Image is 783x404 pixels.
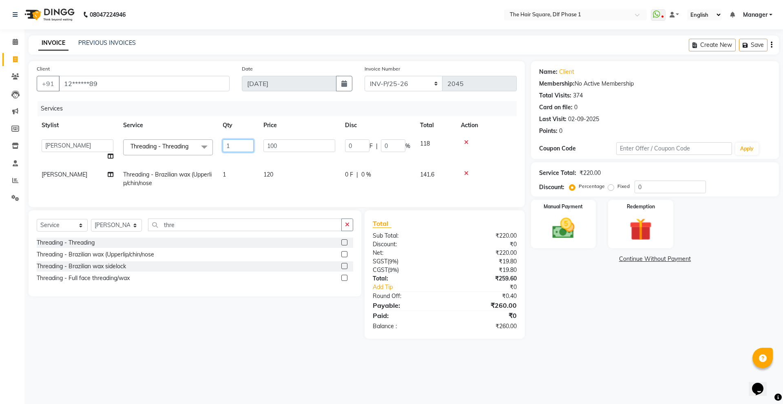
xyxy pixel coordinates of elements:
span: Threading - Brazilian wax (Upperlip/chin/nose [123,171,212,187]
label: Date [242,65,253,73]
input: Search by Name/Mobile/Email/Code [59,76,230,91]
span: CGST [373,266,388,274]
span: Threading - Threading [130,143,188,150]
div: 0 [559,127,562,135]
div: 02-09-2025 [568,115,599,124]
label: Invoice Number [365,65,400,73]
img: _gift.svg [622,215,659,243]
div: 374 [573,91,583,100]
div: Services [38,101,523,116]
div: ₹0.40 [445,292,522,300]
span: 1 [223,171,226,178]
div: ₹260.00 [445,322,522,331]
div: Sub Total: [367,232,445,240]
div: ( ) [367,266,445,274]
div: ₹19.80 [445,266,522,274]
div: Threading - Full face threading/wax [37,274,130,283]
span: [PERSON_NAME] [42,171,87,178]
div: Net: [367,249,445,257]
div: Round Off: [367,292,445,300]
label: Percentage [579,183,605,190]
label: Redemption [627,203,655,210]
th: Total [415,116,456,135]
th: Disc [340,116,415,135]
button: Save [739,39,768,51]
th: Stylist [37,116,118,135]
iframe: chat widget [749,371,775,396]
div: Threading - Brazilian wax (Upperlip/chin/nose [37,250,154,259]
img: _cash.svg [545,215,582,241]
div: ₹220.00 [580,169,601,177]
button: +91 [37,76,60,91]
div: ₹220.00 [445,249,522,257]
div: Payable: [367,300,445,310]
span: 0 F [345,170,353,179]
span: 9% [389,258,397,265]
span: 0 % [361,170,371,179]
span: 118 [420,140,430,147]
a: PREVIOUS INVOICES [78,39,136,46]
span: 9% [389,267,397,273]
a: Client [559,68,574,76]
div: ₹260.00 [445,300,522,310]
span: | [376,142,378,150]
div: ₹0 [445,311,522,320]
div: Service Total: [539,169,576,177]
div: Last Visit: [539,115,566,124]
div: Balance : [367,322,445,331]
span: % [405,142,410,150]
label: Client [37,65,50,73]
th: Action [456,116,517,135]
a: INVOICE [38,36,69,51]
div: Paid: [367,311,445,320]
a: Continue Without Payment [533,255,777,263]
div: 0 [574,103,577,112]
span: F [369,142,373,150]
input: Enter Offer / Coupon Code [616,142,732,155]
div: Membership: [539,79,575,88]
span: SGST [373,258,387,265]
div: ₹220.00 [445,232,522,240]
button: Apply [735,143,759,155]
div: ₹259.60 [445,274,522,283]
label: Manual Payment [544,203,583,210]
div: Points: [539,127,557,135]
div: Total: [367,274,445,283]
a: x [188,143,192,150]
button: Create New [689,39,736,51]
span: Manager [743,11,768,19]
div: ₹0 [458,283,522,291]
div: ₹19.80 [445,257,522,266]
label: Fixed [617,183,630,190]
span: Total [373,219,391,228]
div: Card on file: [539,103,573,112]
img: logo [21,3,77,26]
a: Add Tip [367,283,458,291]
div: Discount: [367,240,445,249]
input: Search or Scan [148,219,342,231]
div: Threading - Threading [37,238,95,247]
span: | [356,170,358,179]
span: 120 [263,171,273,178]
div: ₹0 [445,240,522,249]
div: Total Visits: [539,91,571,100]
div: Discount: [539,183,564,192]
div: No Active Membership [539,79,771,88]
div: ( ) [367,257,445,266]
th: Price [259,116,340,135]
b: 08047224946 [90,3,126,26]
th: Qty [218,116,259,135]
div: Threading - Brazilian wax sidelock [37,262,126,271]
span: 141.6 [420,171,434,178]
th: Service [118,116,218,135]
div: Coupon Code [539,144,616,153]
div: Name: [539,68,557,76]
